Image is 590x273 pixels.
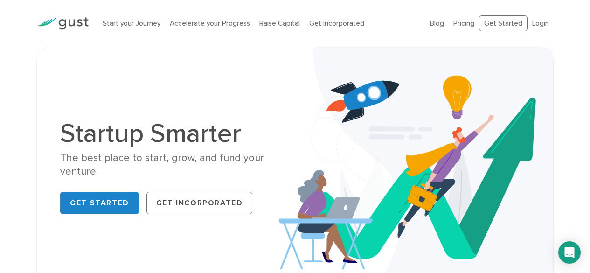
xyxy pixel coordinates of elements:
[60,151,288,179] div: The best place to start, grow, and fund your venture.
[430,19,444,28] a: Blog
[170,19,250,28] a: Accelerate your Progress
[479,15,528,32] a: Get Started
[146,192,253,214] a: Get Incorporated
[103,19,160,28] a: Start your Journey
[259,19,300,28] a: Raise Capital
[60,192,139,214] a: Get Started
[453,19,474,28] a: Pricing
[309,19,364,28] a: Get Incorporated
[60,120,288,147] h1: Startup Smarter
[532,19,549,28] a: Login
[36,17,89,30] img: Gust Logo
[558,241,581,264] div: Open Intercom Messenger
